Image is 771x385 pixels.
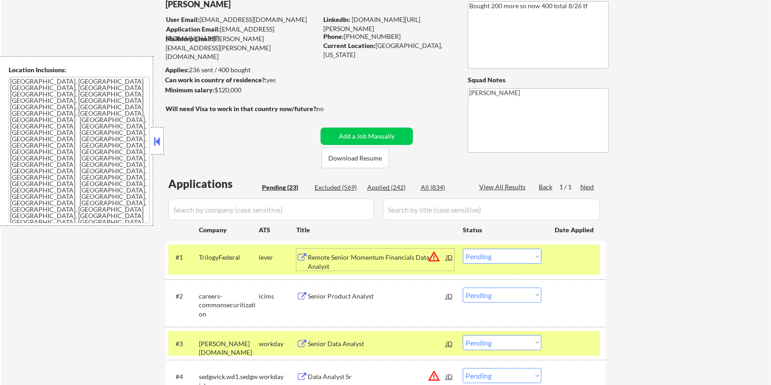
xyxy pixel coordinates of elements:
[176,372,192,381] div: #4
[296,225,454,235] div: Title
[166,25,220,33] strong: Application Email:
[199,339,259,357] div: [PERSON_NAME][DOMAIN_NAME]
[463,221,541,238] div: Status
[259,225,296,235] div: ATS
[323,16,350,23] strong: LinkedIn:
[176,292,192,301] div: #2
[165,75,315,85] div: yes
[383,198,600,220] input: Search by title (case sensitive)
[445,288,454,304] div: JD
[176,339,192,348] div: #3
[479,182,528,192] div: View All Results
[367,183,413,192] div: Applied (242)
[539,182,553,192] div: Back
[168,198,374,220] input: Search by company (case sensitive)
[308,292,446,301] div: Senior Product Analyst
[555,225,595,235] div: Date Applied
[168,178,259,189] div: Applications
[165,65,317,75] div: 236 sent / 400 bought
[321,128,413,145] button: Add a Job Manually
[259,292,296,301] div: icims
[165,66,189,74] strong: Applies:
[315,183,360,192] div: Excluded (569)
[259,372,296,381] div: workday
[9,65,150,75] div: Location Inclusions:
[262,183,308,192] div: Pending (23)
[165,86,214,94] strong: Minimum salary:
[308,253,446,271] div: Remote Senior Momentum Financials Data Analyst
[468,75,609,85] div: Squad Notes
[323,32,453,41] div: [PHONE_NUMBER]
[428,369,440,382] button: warning_amber
[166,35,213,43] strong: Mailslurp Email:
[323,41,453,59] div: [GEOGRAPHIC_DATA], [US_STATE]
[316,104,343,113] div: no
[421,183,466,192] div: All (834)
[199,225,259,235] div: Company
[323,42,375,49] strong: Current Location:
[166,25,317,43] div: [EMAIL_ADDRESS][DOMAIN_NAME]
[308,339,446,348] div: Senior Data Analyst
[165,86,317,95] div: $120,000
[580,182,595,192] div: Next
[166,105,318,112] strong: Will need Visa to work in that country now/future?:
[259,339,296,348] div: workday
[176,253,192,262] div: #1
[321,148,389,168] button: Download Resume
[308,372,446,381] div: Data Analyst Sr
[445,335,454,352] div: JD
[259,253,296,262] div: lever
[166,15,317,24] div: [EMAIL_ADDRESS][DOMAIN_NAME]
[199,292,259,319] div: careers-commonsecuritization
[323,32,344,40] strong: Phone:
[166,34,317,61] div: [PERSON_NAME][EMAIL_ADDRESS][PERSON_NAME][DOMAIN_NAME]
[323,16,422,32] a: [DOMAIN_NAME][URL] [PERSON_NAME]
[445,368,454,385] div: JD
[165,76,267,84] strong: Can work in country of residence?:
[199,253,259,262] div: TrilogyFederal
[166,16,199,23] strong: User Email:
[559,182,580,192] div: 1 / 1
[445,249,454,265] div: JD
[428,250,440,263] button: warning_amber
